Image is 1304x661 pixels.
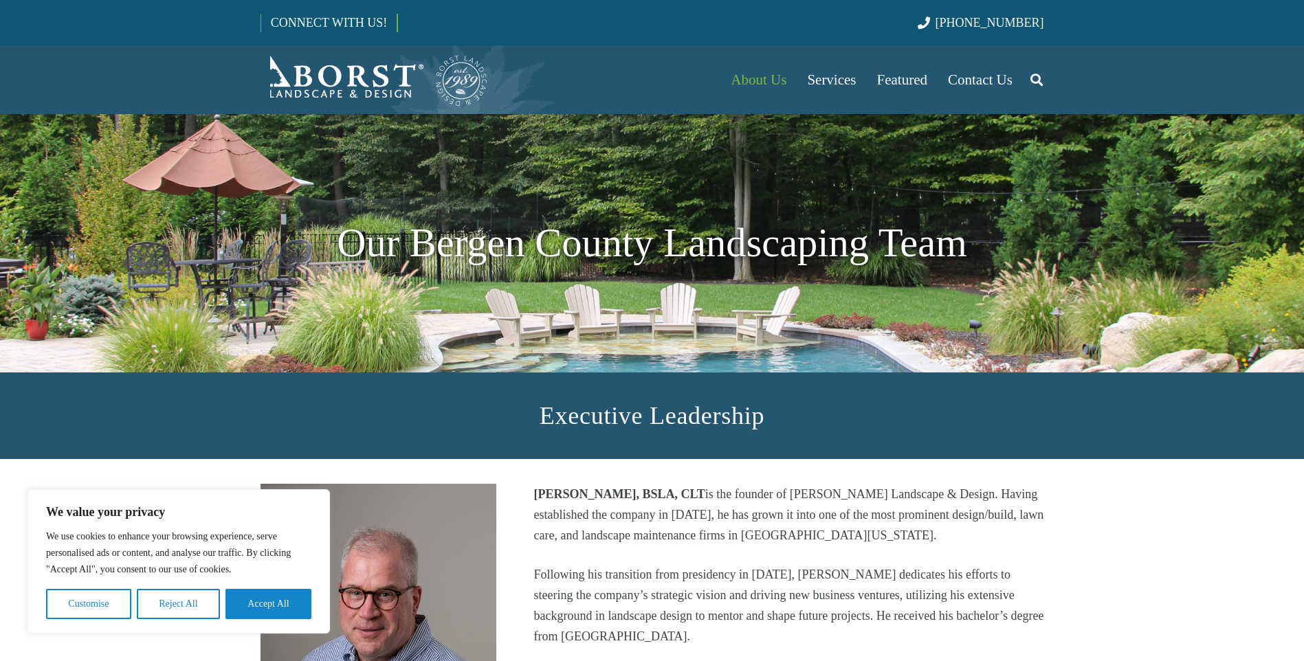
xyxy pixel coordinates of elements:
span: [PHONE_NUMBER] [936,16,1044,30]
a: Search [1023,63,1050,97]
a: Borst-Logo [261,52,489,107]
p: We value your privacy [46,504,311,520]
a: CONNECT WITH US! [261,6,397,39]
span: Services [807,71,856,88]
button: Accept All [225,589,311,619]
a: [PHONE_NUMBER] [918,16,1043,30]
span: About Us [731,71,786,88]
h2: Executive Leadership [261,397,1044,434]
h1: Our Bergen County Landscaping Team [261,213,1044,273]
button: Reject All [137,589,220,619]
button: Customise [46,589,131,619]
a: Services [797,45,866,114]
span: Featured [877,71,927,88]
strong: [PERSON_NAME], BSLA, CLT [533,487,705,501]
a: Contact Us [938,45,1023,114]
a: Featured [867,45,938,114]
span: Contact Us [948,71,1013,88]
div: We value your privacy [27,489,330,634]
a: About Us [720,45,797,114]
p: is the founder of [PERSON_NAME] Landscape & Design. Having established the company in [DATE], he ... [533,484,1043,546]
p: We use cookies to enhance your browsing experience, serve personalised ads or content, and analys... [46,528,311,578]
p: Following his transition from presidency in [DATE], [PERSON_NAME] dedicates his efforts to steeri... [533,564,1043,647]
